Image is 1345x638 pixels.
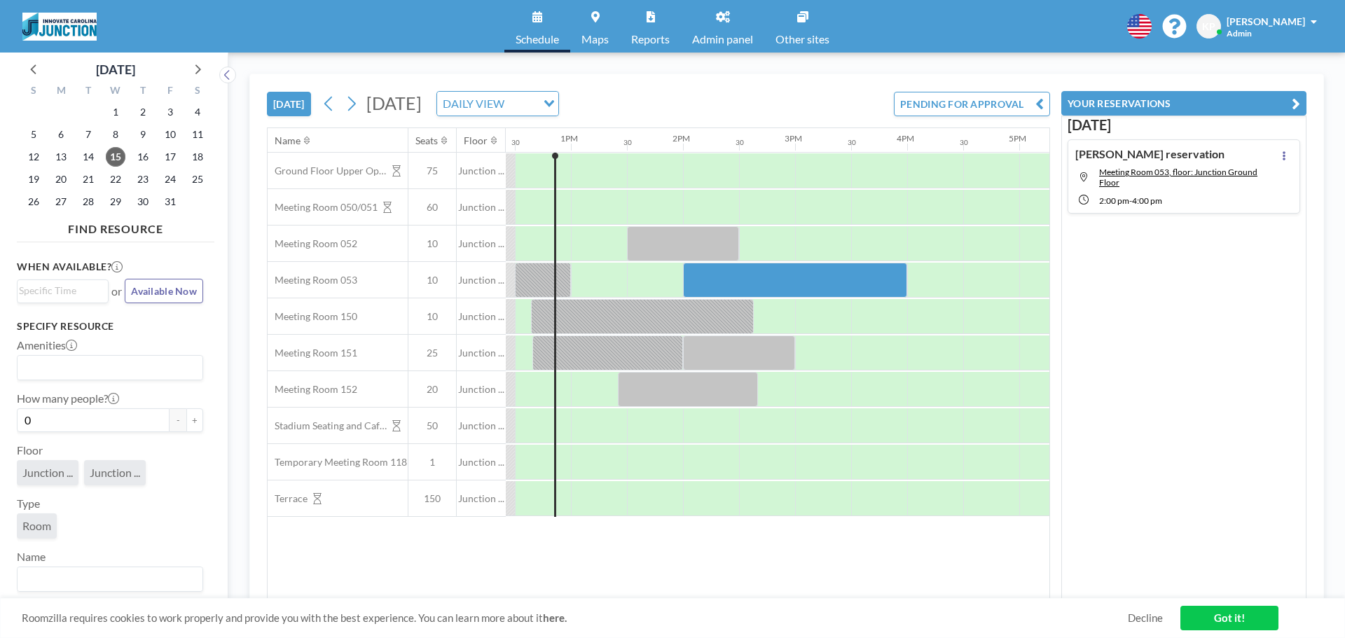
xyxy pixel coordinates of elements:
span: Wednesday, October 8, 2025 [106,125,125,144]
span: Thursday, October 30, 2025 [133,192,153,211]
span: Admin [1227,28,1252,39]
span: Junction ... [457,237,506,250]
div: 30 [623,138,632,147]
span: Available Now [131,285,197,297]
span: Wednesday, October 15, 2025 [106,147,125,167]
span: Sunday, October 12, 2025 [24,147,43,167]
span: Admin panel [692,34,753,45]
span: 60 [408,201,456,214]
div: [DATE] [96,60,135,79]
span: 25 [408,347,456,359]
span: Friday, October 10, 2025 [160,125,180,144]
span: Roomzilla requires cookies to work properly and provide you with the best experience. You can lea... [22,611,1128,625]
span: Monday, October 20, 2025 [51,169,71,189]
input: Search for option [509,95,535,113]
div: S [184,83,211,101]
span: Thursday, October 2, 2025 [133,102,153,122]
div: Search for option [437,92,558,116]
img: organization-logo [22,13,97,41]
div: Search for option [18,567,202,591]
span: Terrace [268,492,308,505]
button: [DATE] [267,92,311,116]
h3: [DATE] [1068,116,1300,134]
span: Friday, October 17, 2025 [160,147,180,167]
span: 10 [408,237,456,250]
span: Wednesday, October 22, 2025 [106,169,125,189]
span: Friday, October 31, 2025 [160,192,180,211]
span: Saturday, October 25, 2025 [188,169,207,189]
span: Sunday, October 5, 2025 [24,125,43,144]
span: Schedule [516,34,559,45]
label: Floor [17,443,43,457]
span: Junction ... [457,274,506,286]
span: Junction ... [457,456,506,469]
span: Meeting Room 052 [268,237,357,250]
div: 2PM [672,133,690,144]
span: or [111,284,122,298]
span: Thursday, October 16, 2025 [133,147,153,167]
span: Thursday, October 23, 2025 [133,169,153,189]
a: Decline [1128,611,1163,625]
span: KP [1202,20,1215,33]
span: Junction ... [457,383,506,396]
span: Stadium Seating and Cafe area [268,419,387,432]
span: Sunday, October 19, 2025 [24,169,43,189]
span: [PERSON_NAME] [1227,15,1305,27]
span: Wednesday, October 1, 2025 [106,102,125,122]
div: S [20,83,48,101]
h4: [PERSON_NAME] reservation [1075,147,1225,161]
span: 50 [408,419,456,432]
span: Meeting Room 050/051 [268,201,378,214]
span: Monday, October 13, 2025 [51,147,71,167]
span: Tuesday, October 21, 2025 [78,169,98,189]
div: 1PM [560,133,578,144]
span: Meeting Room 053 [268,274,357,286]
h4: FIND RESOURCE [17,216,214,236]
span: Monday, October 27, 2025 [51,192,71,211]
a: here. [543,611,567,624]
span: Meeting Room 151 [268,347,357,359]
span: Friday, October 3, 2025 [160,102,180,122]
div: Name [275,134,301,147]
label: Type [17,497,40,511]
span: Meeting Room 150 [268,310,357,323]
label: Amenities [17,338,77,352]
span: [DATE] [366,92,422,113]
span: Junction ... [457,201,506,214]
a: Got it! [1180,606,1278,630]
div: 30 [960,138,968,147]
span: Maps [581,34,609,45]
button: PENDING FOR APPROVAL [894,92,1050,116]
span: Tuesday, October 7, 2025 [78,125,98,144]
div: 4PM [897,133,914,144]
span: DAILY VIEW [440,95,507,113]
span: 75 [408,165,456,177]
button: + [186,408,203,432]
span: Tuesday, October 28, 2025 [78,192,98,211]
span: Junction ... [457,347,506,359]
span: Saturday, October 4, 2025 [188,102,207,122]
div: 30 [848,138,856,147]
div: 30 [736,138,744,147]
span: Junction ... [90,466,140,479]
div: Seats [415,134,438,147]
span: Thursday, October 9, 2025 [133,125,153,144]
div: M [48,83,75,101]
span: Monday, October 6, 2025 [51,125,71,144]
div: T [75,83,102,101]
span: Tuesday, October 14, 2025 [78,147,98,167]
div: F [156,83,184,101]
span: Friday, October 24, 2025 [160,169,180,189]
span: Ground Floor Upper Open Area [268,165,387,177]
button: - [170,408,186,432]
span: 10 [408,274,456,286]
div: 5PM [1009,133,1026,144]
span: Other sites [775,34,829,45]
span: 20 [408,383,456,396]
input: Search for option [19,359,195,377]
span: Meeting Room 152 [268,383,357,396]
div: Search for option [18,280,108,301]
span: Reports [631,34,670,45]
span: Junction ... [457,165,506,177]
input: Search for option [19,570,195,588]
